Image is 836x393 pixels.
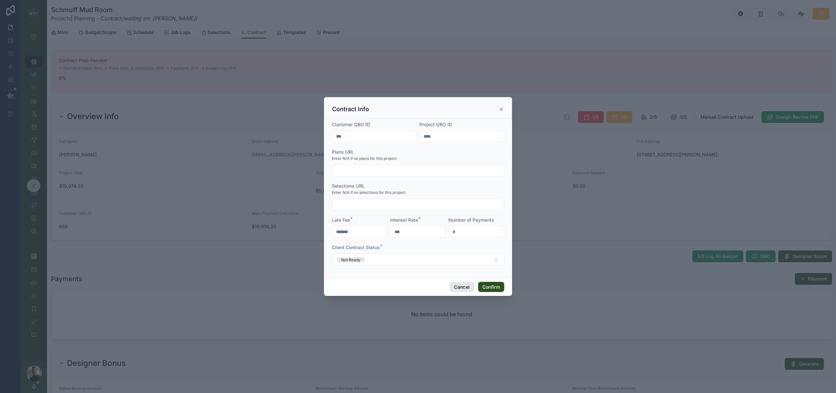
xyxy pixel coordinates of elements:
span: Enter N/A if no selections for this project [332,190,406,195]
span: Interest Rate [390,217,418,223]
h3: Contract Info [332,105,369,113]
span: Selections URL [332,183,365,189]
span: Plans URL [332,149,354,155]
span: Enter N/A if no plans for this project [332,156,397,161]
span: Customer QBO ID [332,122,370,127]
span: Client Contract Status [332,245,380,250]
span: Number of Payments [448,217,494,223]
span: Late Fee [332,217,350,223]
button: Confirm [478,282,504,292]
div: Not Ready [341,257,361,263]
button: Cancel [450,282,474,292]
button: Select Button [332,253,504,266]
span: Project QBO ID [419,122,452,127]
